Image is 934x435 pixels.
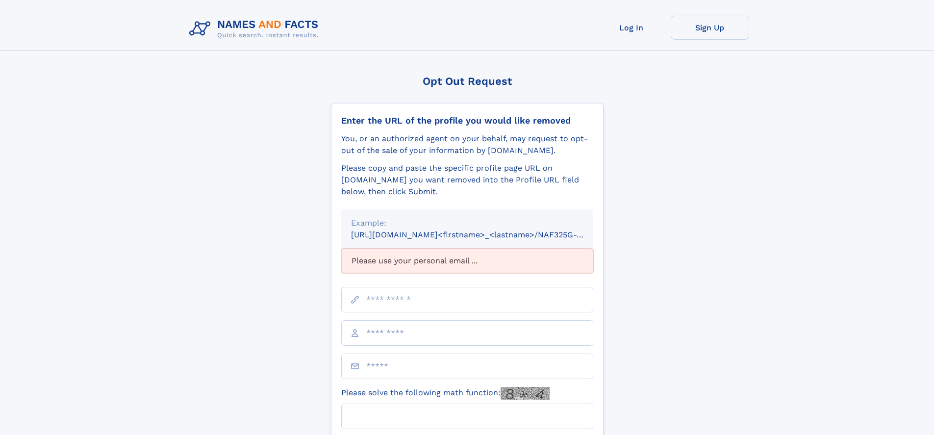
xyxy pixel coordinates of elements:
a: Log In [592,16,671,40]
div: Enter the URL of the profile you would like removed [341,115,593,126]
div: You, or an authorized agent on your behalf, may request to opt-out of the sale of your informatio... [341,133,593,156]
div: Please copy and paste the specific profile page URL on [DOMAIN_NAME] you want removed into the Pr... [341,162,593,198]
div: Example: [351,217,583,229]
label: Please solve the following math function: [341,387,550,400]
div: Please use your personal email ... [341,249,593,273]
small: [URL][DOMAIN_NAME]<firstname>_<lastname>/NAF325G-xxxxxxxx [351,230,612,239]
a: Sign Up [671,16,749,40]
div: Opt Out Request [331,75,604,87]
img: Logo Names and Facts [185,16,327,42]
